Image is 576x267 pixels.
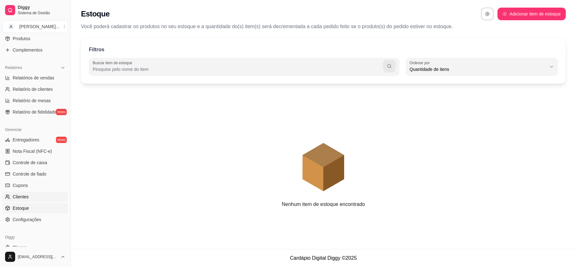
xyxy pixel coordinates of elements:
a: Relatórios de vendas [3,73,68,83]
span: Controle de caixa [13,159,47,166]
span: Quantidade de itens [410,66,547,72]
a: Configurações [3,214,68,225]
span: Cupons [13,182,28,189]
p: Filtros [89,46,104,53]
label: Ordenar por [410,60,432,65]
button: Adicionar item de estoque [498,8,566,20]
footer: Cardápio Digital Diggy © 2025 [71,249,576,267]
a: DiggySistema de Gestão [3,3,68,18]
span: Estoque [13,205,29,211]
a: Complementos [3,45,68,55]
span: Relatório de mesas [13,97,51,104]
article: Nenhum item de estoque encontrado [282,201,365,208]
div: [PERSON_NAME] ... [19,23,59,30]
span: Relatórios de vendas [13,75,54,81]
a: Planos [3,242,68,252]
span: Entregadores [13,137,39,143]
button: Ordenar porQuantidade de itens [406,58,558,76]
span: Sistema de Gestão [18,10,65,16]
span: [EMAIL_ADDRESS][DOMAIN_NAME] [18,254,58,259]
div: Diggy [3,232,68,242]
a: Estoque [3,203,68,213]
span: Relatório de clientes [13,86,53,92]
a: Entregadoresnovo [3,135,68,145]
a: Relatório de clientes [3,84,68,94]
span: Produtos [13,35,30,42]
a: Relatório de fidelidadenovo [3,107,68,117]
span: Relatório de fidelidade [13,109,57,115]
div: animation [81,90,566,201]
a: Clientes [3,192,68,202]
span: Relatórios [5,65,22,70]
button: Select a team [3,20,68,33]
span: Complementos [13,47,42,53]
a: Relatório de mesas [3,96,68,106]
a: Controle de caixa [3,158,68,168]
span: Nota Fiscal (NFC-e) [13,148,52,154]
span: Configurações [13,216,41,223]
span: Planos [13,244,26,251]
span: Clientes [13,194,29,200]
span: Controle de fiado [13,171,46,177]
a: Produtos [3,34,68,44]
span: A [8,23,14,30]
a: Controle de fiado [3,169,68,179]
label: Buscar item de estoque [93,60,134,65]
p: Você poderá cadastrar os produtos no seu estoque e a quantidade do(s) item(s) será decrementada a... [81,23,566,30]
a: Nota Fiscal (NFC-e) [3,146,68,156]
h2: Estoque [81,9,109,19]
a: Cupons [3,180,68,190]
button: [EMAIL_ADDRESS][DOMAIN_NAME] [3,249,68,264]
div: Gerenciar [3,125,68,135]
span: Diggy [18,5,65,10]
input: Buscar item de estoque [93,66,383,72]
